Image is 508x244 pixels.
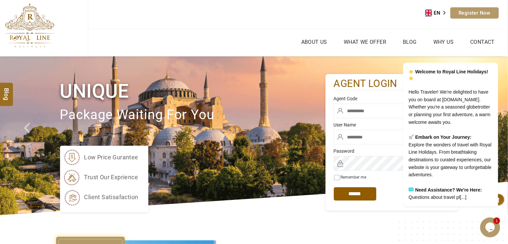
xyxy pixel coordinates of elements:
li: client satisafaction [63,189,138,205]
label: User Name [334,122,450,128]
h1: Unique [60,79,326,104]
span: Blog [2,88,11,93]
label: Remember me [341,175,367,180]
h2: agent login [334,77,450,90]
p: package waiting for you [60,104,326,126]
li: trust our exprience [63,169,138,186]
a: What we Offer [342,37,388,47]
label: Password [334,148,450,154]
label: Agent Code [334,95,450,102]
img: The Royal Line Holidays [5,3,54,48]
a: Check next prev [15,56,41,215]
iframe: chat widget [480,217,501,237]
li: low price gurantee [63,149,138,166]
a: About Us [300,37,329,47]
